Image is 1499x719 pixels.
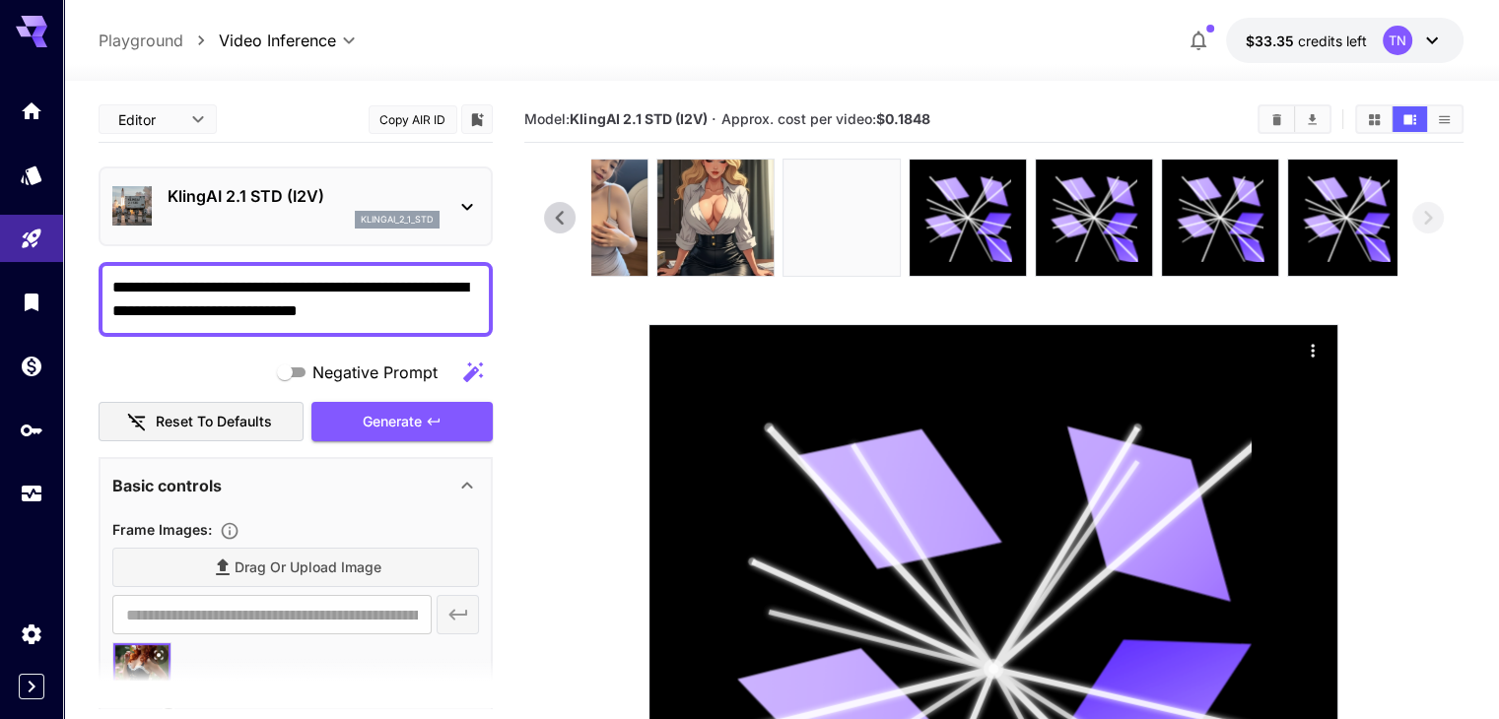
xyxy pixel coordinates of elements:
div: Playground [20,227,43,251]
div: Settings [20,621,43,646]
button: $33.34941TN [1226,18,1464,63]
span: Model: [524,110,707,127]
p: · [712,107,716,131]
div: Show videos in grid viewShow videos in video viewShow videos in list view [1355,104,1464,134]
span: $33.35 [1246,33,1298,49]
button: Clear videos [1260,106,1294,132]
p: Basic controls [112,474,222,497]
button: Download All [1295,106,1329,132]
button: Show videos in list view [1427,106,1462,132]
div: Library [20,290,43,314]
span: Frame Images : [112,521,212,538]
span: credits left [1298,33,1367,49]
span: Approx. cost per video: [721,110,930,127]
span: Editor [118,109,179,130]
a: Playground [99,29,183,52]
b: KlingAI 2.1 STD (I2V) [570,110,707,127]
div: $33.34941 [1246,31,1367,51]
div: Basic controls [112,462,479,509]
div: Usage [20,482,43,506]
span: Generate [363,410,422,434]
p: klingai_2_1_std [361,213,434,227]
div: TN [1383,26,1412,55]
div: API Keys [20,418,43,442]
img: uEBQAAAABJRU5ErkJggg== [784,160,900,276]
button: Upload frame images. [212,521,247,541]
div: Wallet [20,354,43,378]
span: Video Inference [219,29,336,52]
button: Show videos in video view [1393,106,1427,132]
img: 9GD4yTAAAABklEQVQDADhVCt8FCXC0AAAAAElFTkSuQmCC [657,160,774,276]
div: KlingAI 2.1 STD (I2V)klingai_2_1_std [112,176,479,236]
div: Models [20,163,43,187]
div: Clear videosDownload All [1258,104,1331,134]
b: $0.1848 [876,110,930,127]
button: Copy AIR ID [369,105,457,134]
p: KlingAI 2.1 STD (I2V) [168,184,440,208]
button: Reset to defaults [99,402,304,442]
div: Actions [1298,335,1328,364]
button: Show videos in grid view [1357,106,1392,132]
button: Expand sidebar [19,674,44,699]
button: Add to library [468,107,486,131]
div: Home [20,98,43,123]
nav: breadcrumb [99,29,219,52]
span: Negative Prompt [312,360,438,384]
button: Generate [311,402,493,442]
